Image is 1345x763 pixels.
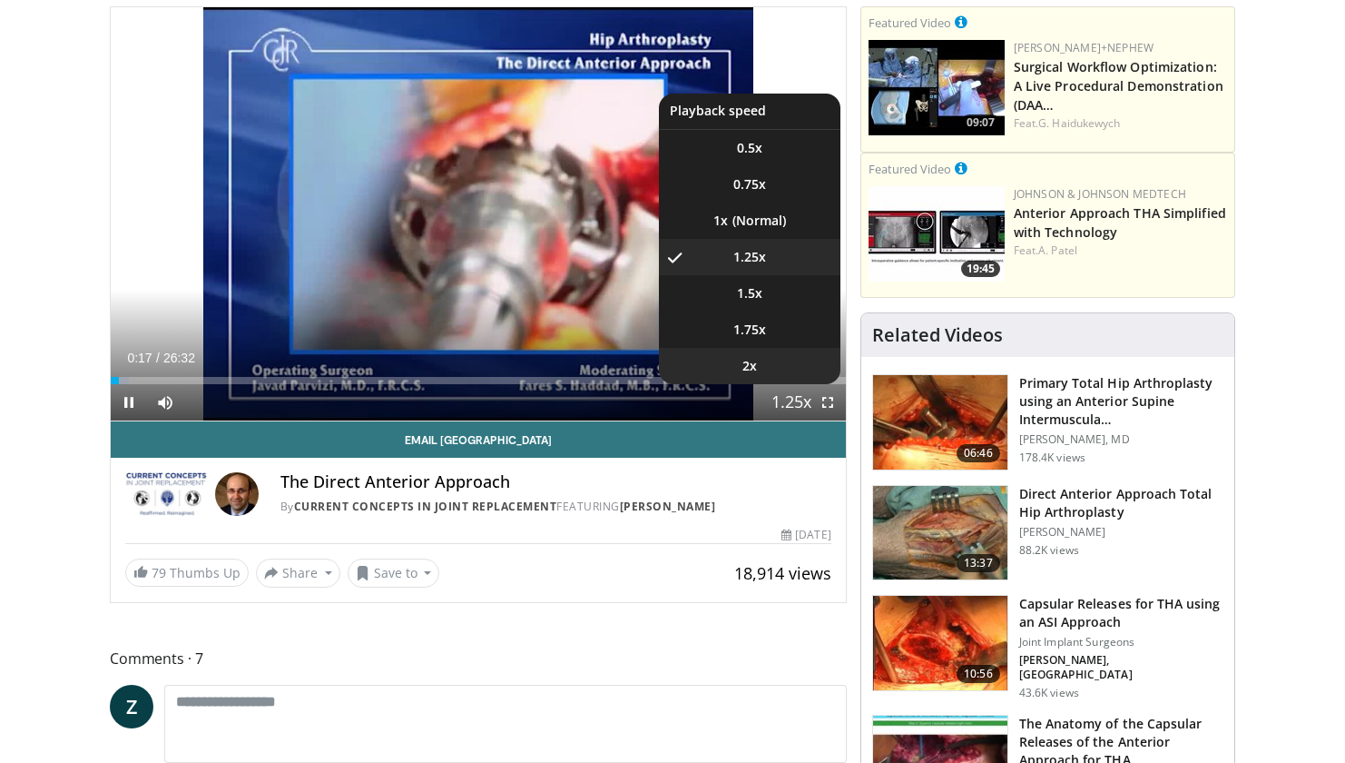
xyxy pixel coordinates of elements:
[147,384,183,421] button: Mute
[280,499,831,515] div: By FEATURING
[1019,525,1223,540] p: [PERSON_NAME]
[1014,243,1227,259] div: Feat.
[1038,243,1077,258] a: A. Patel
[957,554,1000,572] span: 13:37
[111,384,147,421] button: Pause
[742,357,757,375] span: 2x
[125,472,208,516] img: Current Concepts in Joint Replacement
[1019,432,1223,447] p: [PERSON_NAME], MD
[733,321,766,339] span: 1.75x
[873,486,1007,580] img: 294118_0000_1.png.150x105_q85_crop-smart_upscale.jpg
[127,351,152,365] span: 0:17
[110,647,847,670] span: Comments 7
[111,7,846,421] video-js: Video Player
[294,499,557,514] a: Current Concepts in Joint Replacement
[713,212,728,230] span: 1x
[869,15,951,31] small: Featured Video
[1038,115,1120,131] a: G. Haidukewych
[1014,115,1227,132] div: Feat.
[737,139,762,157] span: 0.5x
[1019,374,1223,429] h3: Primary Total Hip Arthroplasty using an Anterior Supine Intermuscula…
[215,472,259,516] img: Avatar
[1014,58,1223,114] a: Surgical Workflow Optimization: A Live Procedural Demonstration (DAA…
[872,485,1223,581] a: 13:37 Direct Anterior Approach Total Hip Arthroplasty [PERSON_NAME] 88.2K views
[1019,686,1079,700] p: 43.6K views
[781,527,830,543] div: [DATE]
[869,186,1005,282] img: 06bb1c17-1231-4454-8f12-6191b0b3b81a.150x105_q85_crop-smart_upscale.jpg
[156,351,160,365] span: /
[872,374,1223,471] a: 06:46 Primary Total Hip Arthroplasty using an Anterior Supine Intermuscula… [PERSON_NAME], MD 178...
[111,377,846,384] div: Progress Bar
[152,564,166,581] span: 79
[872,595,1223,700] a: 10:56 Capsular Releases for THA using an ASI Approach Joint Implant Surgeons [PERSON_NAME], [GEOG...
[1014,40,1154,55] a: [PERSON_NAME]+Nephew
[734,562,831,584] span: 18,914 views
[1019,485,1223,521] h3: Direct Anterior Approach Total Hip Arthroplasty
[872,324,1003,346] h4: Related Videos
[773,384,810,421] button: Playback Rate
[1014,186,1186,202] a: Johnson & Johnson MedTech
[957,444,1000,462] span: 06:46
[1019,635,1223,649] p: Joint Implant Surgeons
[111,421,846,458] a: Email [GEOGRAPHIC_DATA]
[810,384,846,421] button: Fullscreen
[869,186,1005,282] a: 19:45
[733,175,766,193] span: 0.75x
[280,472,831,492] h4: The Direct Anterior Approach
[733,248,766,266] span: 1.25x
[869,40,1005,135] img: bcfc90b5-8c69-4b20-afee-af4c0acaf118.150x105_q85_crop-smart_upscale.jpg
[873,596,1007,690] img: 314571_3.png.150x105_q85_crop-smart_upscale.jpg
[873,375,1007,470] img: 263423_3.png.150x105_q85_crop-smart_upscale.jpg
[125,559,249,587] a: 79 Thumbs Up
[620,499,716,514] a: [PERSON_NAME]
[737,284,762,302] span: 1.5x
[1019,451,1085,465] p: 178.4K views
[869,161,951,177] small: Featured Video
[957,665,1000,683] span: 10:56
[110,685,153,728] a: Z
[1014,204,1226,241] a: Anterior Approach THA Simplified with Technology
[348,559,440,588] button: Save to
[1019,543,1079,558] p: 88.2K views
[961,261,1000,277] span: 19:45
[256,559,340,588] button: Share
[1019,595,1223,631] h3: Capsular Releases for THA using an ASI Approach
[869,40,1005,135] a: 09:07
[961,114,1000,131] span: 09:07
[1019,653,1223,682] p: [PERSON_NAME], [GEOGRAPHIC_DATA]
[163,351,195,365] span: 26:32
